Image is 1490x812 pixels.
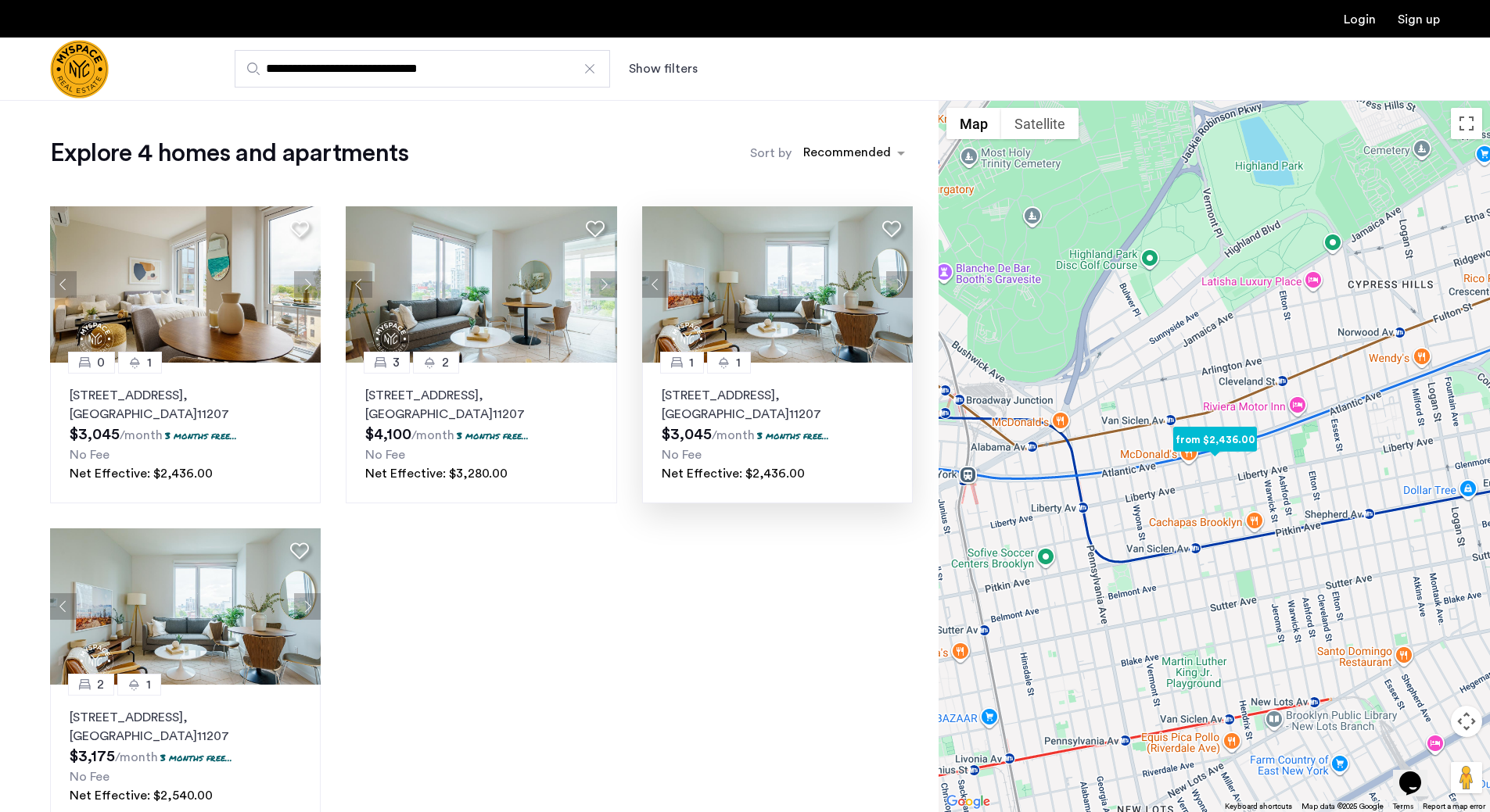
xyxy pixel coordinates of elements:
span: 1 [736,353,741,372]
button: Next apartment [294,593,321,620]
span: $4,100 [365,427,411,442]
ng-select: sort-apartment [795,139,913,167]
sub: /month [712,429,755,442]
p: 3 months free... [160,751,232,764]
button: Keyboard shortcuts [1225,801,1292,812]
span: No Fee [70,449,110,461]
a: Cazamio Logo [50,40,109,98]
button: Show street map [946,108,1001,139]
button: Next apartment [294,271,321,298]
button: Next apartment [591,271,617,298]
img: 1997_638519002746102278.png [50,528,321,685]
span: Net Effective: $2,540.00 [70,789,213,802]
span: 3 [393,353,400,372]
span: 1 [147,353,152,372]
label: Sort by [750,144,792,163]
span: $3,045 [70,427,120,442]
a: 11[STREET_ADDRESS], [GEOGRAPHIC_DATA]112073 months free...No FeeNet Effective: $2,436.00 [642,363,913,503]
p: 3 months free... [757,429,829,442]
span: $3,175 [70,749,115,764]
button: Previous apartment [50,593,77,620]
sub: /month [115,751,158,764]
a: Open this area in Google Maps (opens a new window) [942,792,994,812]
span: Map data ©2025 Google [1302,803,1384,810]
button: Toggle fullscreen view [1451,108,1482,139]
span: 0 [97,353,105,372]
a: Terms [1393,801,1413,812]
input: Apartment Search [235,50,610,88]
img: 1997_638519002746102278.png [642,206,914,363]
p: 3 months free... [165,429,237,442]
a: Login [1344,13,1376,26]
img: 1997_638519001096654587.png [50,206,321,363]
span: 2 [442,353,449,372]
p: [STREET_ADDRESS] 11207 [70,708,301,746]
button: Previous apartment [346,271,372,298]
div: Recommended [801,143,891,166]
button: Show or hide filters [629,59,698,78]
button: Show satellite imagery [1001,108,1079,139]
span: No Fee [662,449,702,461]
span: Net Effective: $2,436.00 [70,467,213,480]
a: Report a map error [1423,801,1485,812]
span: Net Effective: $2,436.00 [662,467,805,480]
span: 1 [146,675,151,694]
span: Net Effective: $3,280.00 [365,467,508,480]
a: 32[STREET_ADDRESS], [GEOGRAPHIC_DATA]112073 months free...No FeeNet Effective: $3,280.00 [346,363,616,503]
img: 1997_638520736368616835.png [346,206,617,363]
p: [STREET_ADDRESS] 11207 [662,386,893,424]
h1: Explore 4 homes and apartments [50,138,408,169]
span: No Fee [365,449,405,461]
sub: /month [120,429,163,442]
img: logo [50,40,109,98]
button: Map camera controls [1451,706,1482,737]
span: 2 [97,675,104,694]
button: Previous apartment [642,271,669,298]
button: Previous apartment [50,271,77,298]
sub: /month [411,429,454,442]
span: 1 [689,353,694,372]
span: $3,045 [662,427,712,442]
div: from $2,436.00 [1167,422,1263,457]
a: Registration [1398,13,1440,26]
p: [STREET_ADDRESS] 11207 [365,386,597,424]
span: No Fee [70,771,110,783]
img: Google [942,792,994,812]
iframe: chat widget [1393,749,1443,796]
p: [STREET_ADDRESS] 11207 [70,386,301,424]
button: Drag Pegman onto the map to open Street View [1451,762,1482,793]
a: 01[STREET_ADDRESS], [GEOGRAPHIC_DATA]112073 months free...No FeeNet Effective: $2,436.00 [50,363,321,503]
button: Next apartment [886,271,913,298]
p: 3 months free... [457,429,529,442]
